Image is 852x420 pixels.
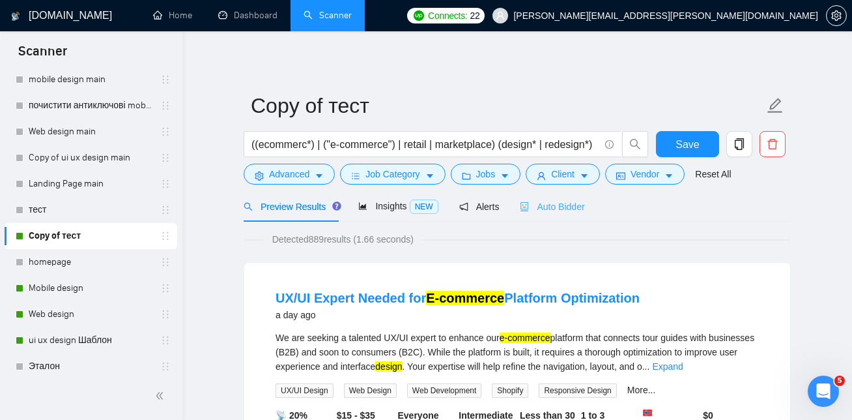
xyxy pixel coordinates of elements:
[605,140,614,149] span: info-circle
[29,171,152,197] a: Landing Page main
[520,202,529,211] span: robot
[500,333,550,343] mark: e-commerce
[539,383,616,398] span: Responsive Design
[526,164,600,185] button: userClientcaret-down
[808,376,839,407] iframe: Intercom live chat
[251,89,764,122] input: Scanner name...
[358,201,438,211] span: Insights
[623,138,647,150] span: search
[255,171,264,181] span: setting
[263,232,423,247] span: Detected 889 results (1.66 seconds)
[251,136,599,153] input: Search Freelance Jobs...
[827,10,846,21] span: setting
[616,171,625,181] span: idcard
[375,361,402,372] mark: design
[29,275,152,301] a: Mobile design
[414,10,424,21] img: upwork-logo.png
[459,202,500,212] span: Alerts
[331,200,343,212] div: Tooltip anchor
[727,138,752,150] span: copy
[726,131,752,157] button: copy
[29,327,152,353] a: ui ux design Шаблон
[428,8,467,23] span: Connects:
[269,167,309,181] span: Advanced
[496,11,505,20] span: user
[160,335,171,346] span: holder
[160,361,171,372] span: holder
[276,331,759,374] div: We are seeking a talented UX/UI expert to enhance our platform that connects tour guides with bus...
[315,171,324,181] span: caret-down
[276,307,640,323] div: a day ago
[276,291,640,305] a: UX/UI Expert Needed forE-commercePlatform Optimization
[605,164,685,185] button: idcardVendorcaret-down
[551,167,575,181] span: Client
[760,131,786,157] button: delete
[8,42,78,69] span: Scanner
[462,171,471,181] span: folder
[695,167,731,181] a: Reset All
[244,202,253,211] span: search
[160,205,171,215] span: holder
[656,131,719,157] button: Save
[344,383,397,398] span: Web Design
[492,383,528,398] span: Shopify
[520,202,584,212] span: Auto Bidder
[11,6,20,27] img: logo
[244,164,335,185] button: settingAdvancedcaret-down
[500,171,509,181] span: caret-down
[160,309,171,320] span: holder
[631,167,659,181] span: Vendor
[160,257,171,267] span: holder
[218,10,277,21] a: dashboardDashboard
[160,179,171,189] span: holder
[410,200,438,214] span: NEW
[29,301,152,327] a: Web design
[29,223,152,249] a: Copy of тест
[470,8,479,23] span: 22
[760,138,785,150] span: delete
[652,361,683,372] a: Expand
[160,74,171,85] span: holder
[5,36,177,406] li: My Scanners
[351,171,360,181] span: bars
[29,119,152,145] a: Web design main
[622,131,648,157] button: search
[365,167,419,181] span: Job Category
[426,291,504,305] mark: E-commerce
[834,376,845,386] span: 5
[476,167,496,181] span: Jobs
[451,164,521,185] button: folderJobscaret-down
[425,171,434,181] span: caret-down
[643,408,652,417] img: 🇳🇴
[153,10,192,21] a: homeHome
[459,202,468,211] span: notification
[244,202,337,212] span: Preview Results
[358,202,367,211] span: area-chart
[29,249,152,275] a: homepage
[664,171,674,181] span: caret-down
[29,93,152,119] a: почистити антиключові mobile design main
[340,164,445,185] button: barsJob Categorycaret-down
[29,353,152,380] a: Эталон
[627,385,656,395] a: More...
[29,67,152,93] a: mobile design main
[537,171,546,181] span: user
[160,231,171,241] span: holder
[407,383,482,398] span: Web Development
[160,153,171,163] span: holder
[160,283,171,293] span: holder
[642,361,650,372] span: ...
[160,127,171,137] span: holder
[826,5,847,26] button: setting
[155,389,168,402] span: double-left
[29,197,152,223] a: тест
[767,97,784,114] span: edit
[580,171,589,181] span: caret-down
[675,136,699,153] span: Save
[29,145,152,171] a: Copy of ui ux design main
[304,10,352,21] a: searchScanner
[276,383,334,398] span: UX/UI Design
[160,100,171,111] span: holder
[826,10,847,21] a: setting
